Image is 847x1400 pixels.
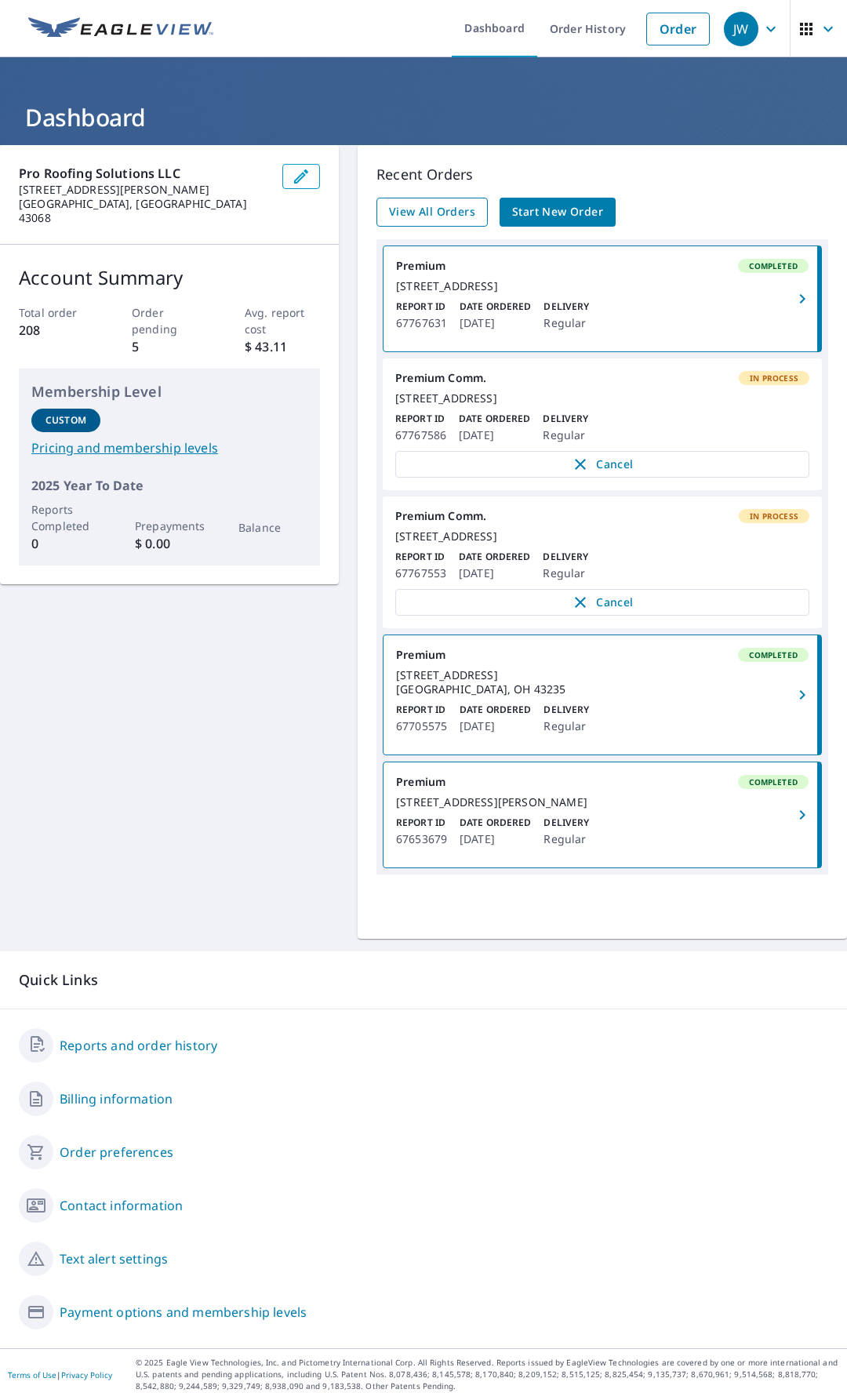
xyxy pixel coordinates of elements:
[31,501,100,534] p: Reports Completed
[245,337,320,356] p: $ 43.11
[740,776,807,787] span: Completed
[396,816,447,830] p: Report ID
[460,703,531,717] p: Date Ordered
[395,451,809,478] button: Cancel
[412,455,793,474] span: Cancel
[396,314,447,333] p: 67767631
[19,164,270,183] p: Pro Roofing Solutions LLC
[60,1036,217,1055] a: Reports and order history
[396,648,809,662] div: Premium
[376,164,828,185] p: Recent Orders
[383,496,822,628] a: Premium Comm.In Process[STREET_ADDRESS]Report ID67767553Date Ordered[DATE]DeliveryRegularCancel
[28,17,213,41] img: EV Logo
[724,12,758,46] div: JW
[396,300,447,314] p: Report ID
[459,426,530,445] p: [DATE]
[395,412,446,426] p: Report ID
[245,304,320,337] p: Avg. report cost
[31,534,100,553] p: 0
[395,589,809,616] button: Cancel
[19,321,94,340] p: 208
[459,412,530,426] p: Date Ordered
[460,314,531,333] p: [DATE]
[19,101,828,133] h1: Dashboard
[395,550,446,564] p: Report ID
[460,816,531,830] p: Date Ordered
[396,703,447,717] p: Report ID
[19,970,828,990] p: Quick Links
[45,413,86,427] p: Custom
[396,830,447,849] p: 67653679
[543,816,589,830] p: Delivery
[459,564,530,583] p: [DATE]
[543,564,588,583] p: Regular
[740,511,808,522] span: In Process
[646,13,710,45] a: Order
[395,564,446,583] p: 67767553
[60,1249,168,1268] a: Text alert settings
[740,373,808,384] span: In Process
[384,635,821,755] a: PremiumCompleted[STREET_ADDRESS] [GEOGRAPHIC_DATA], OH 43235Report ID67705575Date Ordered[DATE]De...
[376,198,488,227] a: View All Orders
[500,198,616,227] a: Start New Order
[459,550,530,564] p: Date Ordered
[396,259,809,273] div: Premium
[8,1370,112,1380] p: |
[460,717,531,736] p: [DATE]
[412,593,793,612] span: Cancel
[395,391,809,405] div: [STREET_ADDRESS]
[543,426,588,445] p: Regular
[543,412,588,426] p: Delivery
[31,476,307,495] p: 2025 Year To Date
[60,1089,173,1108] a: Billing information
[61,1369,112,1380] a: Privacy Policy
[396,717,447,736] p: 67705575
[396,775,809,789] div: Premium
[19,264,320,292] p: Account Summary
[512,202,603,222] span: Start New Order
[395,426,446,445] p: 67767586
[396,279,809,293] div: [STREET_ADDRESS]
[396,668,809,696] div: [STREET_ADDRESS] [GEOGRAPHIC_DATA], OH 43235
[383,358,822,490] a: Premium Comm.In Process[STREET_ADDRESS]Report ID67767586Date Ordered[DATE]DeliveryRegularCancel
[132,337,207,356] p: 5
[389,202,475,222] span: View All Orders
[8,1369,56,1380] a: Terms of Use
[19,304,94,321] p: Total order
[543,550,588,564] p: Delivery
[543,703,589,717] p: Delivery
[395,529,809,544] div: [STREET_ADDRESS]
[132,304,207,337] p: Order pending
[60,1196,183,1215] a: Contact information
[396,795,809,809] div: [STREET_ADDRESS][PERSON_NAME]
[740,649,807,660] span: Completed
[19,183,270,197] p: [STREET_ADDRESS][PERSON_NAME]
[135,534,204,553] p: $ 0.00
[395,509,809,523] div: Premium Comm.
[384,762,821,867] a: PremiumCompleted[STREET_ADDRESS][PERSON_NAME]Report ID67653679Date Ordered[DATE]DeliveryRegular
[543,717,589,736] p: Regular
[31,438,307,457] a: Pricing and membership levels
[395,371,809,385] div: Premium Comm.
[135,518,204,534] p: Prepayments
[543,300,589,314] p: Delivery
[543,314,589,333] p: Regular
[60,1143,173,1162] a: Order preferences
[19,197,270,225] p: [GEOGRAPHIC_DATA], [GEOGRAPHIC_DATA] 43068
[136,1357,839,1392] p: © 2025 Eagle View Technologies, Inc. and Pictometry International Corp. All Rights Reserved. Repo...
[543,830,589,849] p: Regular
[740,260,807,271] span: Completed
[460,300,531,314] p: Date Ordered
[384,246,821,351] a: PremiumCompleted[STREET_ADDRESS]Report ID67767631Date Ordered[DATE]DeliveryRegular
[460,830,531,849] p: [DATE]
[238,519,307,536] p: Balance
[60,1303,307,1322] a: Payment options and membership levels
[31,381,307,402] p: Membership Level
